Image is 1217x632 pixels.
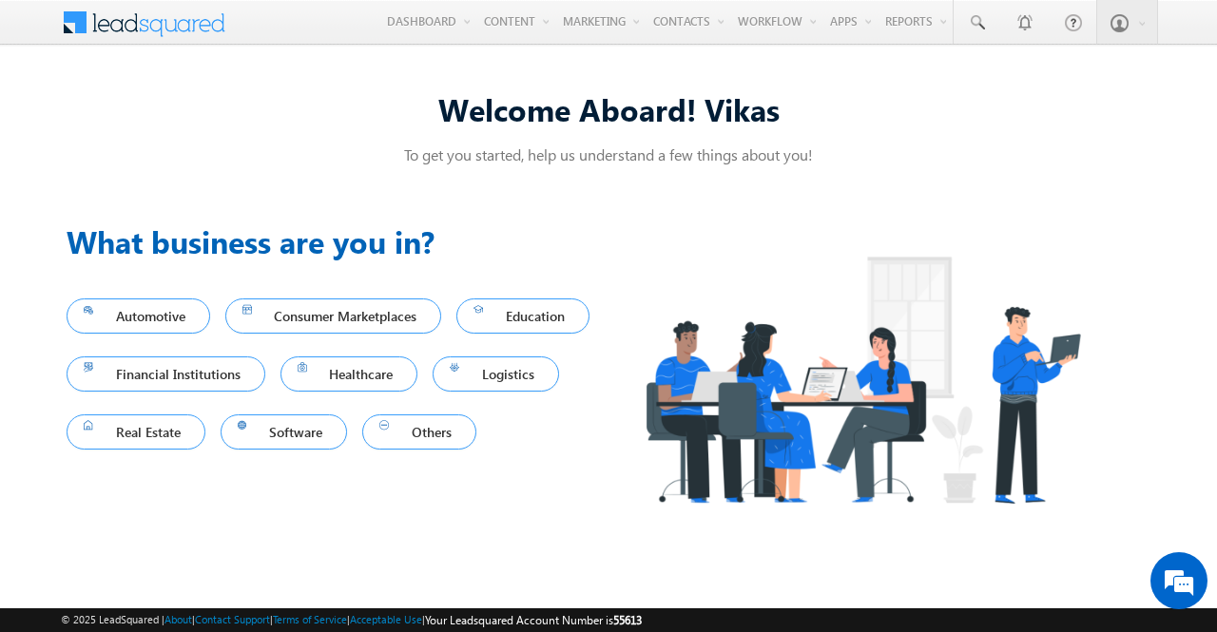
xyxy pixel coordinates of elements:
[164,613,192,625] a: About
[379,419,459,445] span: Others
[67,88,1150,129] div: Welcome Aboard! Vikas
[67,144,1150,164] p: To get you started, help us understand a few things about you!
[67,219,608,264] h3: What business are you in?
[242,303,425,329] span: Consumer Marketplaces
[84,361,248,387] span: Financial Institutions
[273,613,347,625] a: Terms of Service
[473,303,572,329] span: Education
[84,419,188,445] span: Real Estate
[608,219,1116,541] img: Industry.png
[238,419,331,445] span: Software
[450,361,542,387] span: Logistics
[84,303,193,329] span: Automotive
[425,613,642,627] span: Your Leadsquared Account Number is
[195,613,270,625] a: Contact Support
[61,611,642,629] span: © 2025 LeadSquared | | | | |
[350,613,422,625] a: Acceptable Use
[298,361,401,387] span: Healthcare
[613,613,642,627] span: 55613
